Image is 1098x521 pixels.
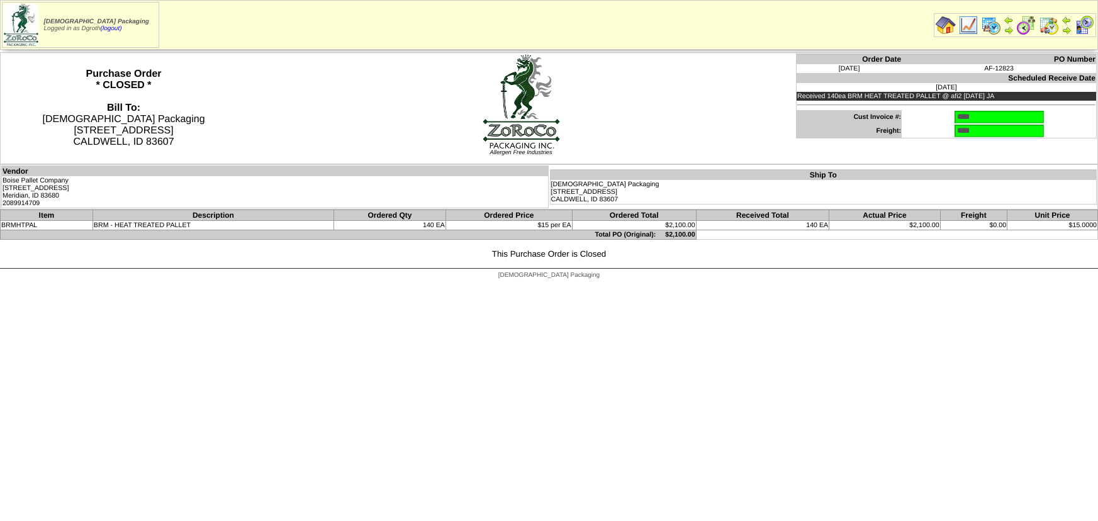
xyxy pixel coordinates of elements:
[1,210,93,221] th: Item
[550,180,1097,204] td: [DEMOGRAPHIC_DATA] Packaging [STREET_ADDRESS] CALDWELL, ID 83607
[572,221,696,230] td: $2,100.00
[829,210,940,221] th: Actual Price
[2,166,549,177] th: Vendor
[797,110,902,124] td: Cust Invoice #:
[1007,221,1098,230] td: $15.0000
[44,18,149,25] span: [DEMOGRAPHIC_DATA] Packaging
[797,64,902,73] td: [DATE]
[1,230,697,240] td: Total PO (Original): $2,100.00
[797,54,902,65] th: Order Date
[44,18,149,32] span: Logged in as Dgroth
[1016,15,1036,35] img: calendarblend.gif
[1062,15,1072,25] img: arrowleft.gif
[797,73,1097,83] th: Scheduled Receive Date
[107,103,140,113] strong: Bill To:
[1004,25,1014,35] img: arrowright.gif
[1004,15,1014,25] img: arrowleft.gif
[572,210,696,221] th: Ordered Total
[981,15,1001,35] img: calendarprod.gif
[902,54,1096,65] th: PO Number
[1007,210,1098,221] th: Unit Price
[333,221,445,230] td: 140 EA
[696,221,829,230] td: 140 EA
[958,15,978,35] img: line_graph.gif
[936,15,956,35] img: home.gif
[4,4,38,46] img: zoroco-logo-small.webp
[445,221,572,230] td: $15 per EA
[1,221,93,230] td: BRMHTPAL
[92,210,333,221] th: Description
[333,210,445,221] th: Ordered Qty
[482,53,561,149] img: logoBig.jpg
[696,210,829,221] th: Received Total
[445,210,572,221] th: Ordered Price
[1074,15,1094,35] img: calendarcustomer.gif
[940,210,1007,221] th: Freight
[498,272,600,279] span: [DEMOGRAPHIC_DATA] Packaging
[940,221,1007,230] td: $0.00
[2,176,549,208] td: Boise Pallet Company [STREET_ADDRESS] Meridian, ID 83680 2089914709
[42,103,204,147] span: [DEMOGRAPHIC_DATA] Packaging [STREET_ADDRESS] CALDWELL, ID 83607
[550,170,1097,181] th: Ship To
[1062,25,1072,35] img: arrowright.gif
[797,92,1097,101] td: Received 140ea BRM HEAT TREATED PALLET @ afi2 [DATE] JA
[490,149,552,155] span: Allergen Free Industries
[101,25,122,32] a: (logout)
[1039,15,1059,35] img: calendarinout.gif
[829,221,940,230] td: $2,100.00
[797,83,1097,92] td: [DATE]
[1,53,247,164] th: Purchase Order * CLOSED *
[92,221,333,230] td: BRM - HEAT TREATED PALLET
[797,124,902,138] td: Freight:
[902,64,1096,73] td: AF-12823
